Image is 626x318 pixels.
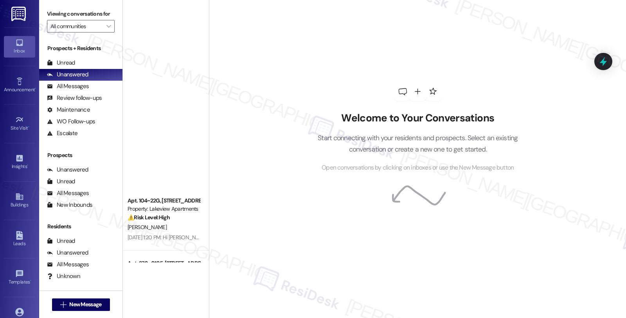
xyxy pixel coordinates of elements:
[4,229,35,250] a: Leads
[11,7,27,21] img: ResiDesk Logo
[30,278,31,284] span: •
[4,267,35,288] a: Templates •
[50,20,102,33] input: All communities
[128,224,167,231] span: [PERSON_NAME]
[35,86,36,91] span: •
[4,36,35,57] a: Inbox
[47,117,95,126] div: WO Follow-ups
[4,113,35,134] a: Site Visit •
[306,132,530,155] p: Start connecting with your residents and prospects. Select an existing conversation or create a n...
[47,272,80,280] div: Unknown
[52,298,110,311] button: New Message
[128,197,200,205] div: Apt. 104~22G, [STREET_ADDRESS]
[47,106,90,114] div: Maintenance
[4,190,35,211] a: Buildings
[27,163,28,168] span: •
[47,82,89,90] div: All Messages
[39,151,122,159] div: Prospects
[47,237,75,245] div: Unread
[47,260,89,269] div: All Messages
[47,249,88,257] div: Unanswered
[39,44,122,52] div: Prospects + Residents
[47,129,77,137] div: Escalate
[47,70,88,79] div: Unanswered
[39,222,122,231] div: Residents
[60,302,66,308] i: 
[128,259,200,267] div: Apt. 270~010E, [STREET_ADDRESS]
[128,214,170,221] strong: ⚠️ Risk Level: High
[47,177,75,186] div: Unread
[4,152,35,173] a: Insights •
[28,124,29,130] span: •
[47,201,92,209] div: New Inbounds
[47,94,102,102] div: Review follow-ups
[128,205,200,213] div: Property: Lakeview Apartments
[47,59,75,67] div: Unread
[47,166,88,174] div: Unanswered
[106,23,111,29] i: 
[306,112,530,125] h2: Welcome to Your Conversations
[69,300,101,309] span: New Message
[47,189,89,197] div: All Messages
[47,8,115,20] label: Viewing conversations for
[322,163,514,173] span: Open conversations by clicking on inboxes or use the New Message button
